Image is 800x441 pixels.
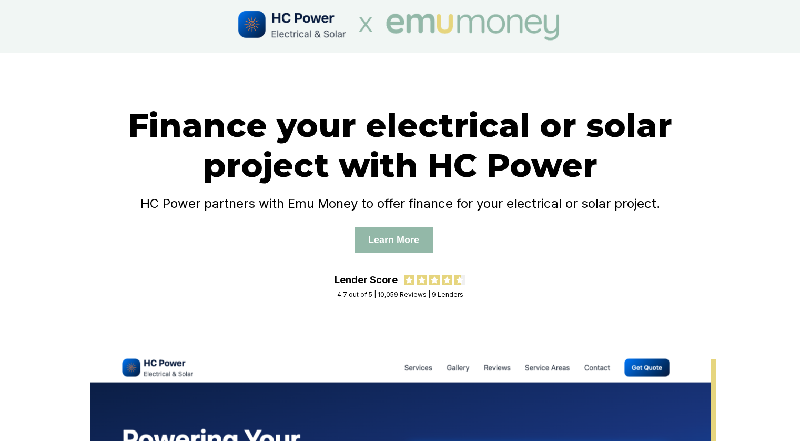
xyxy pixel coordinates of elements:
h1: Finance your electrical or solar project with HC Power [106,105,695,185]
button: Learn More [355,227,433,253]
div: Lender Score [335,274,398,285]
img: HCPower x Emu Money [236,8,564,45]
div: 4.7 out of 5 | 10,059 Reviews | 9 Lenders [337,290,463,298]
img: review star [404,275,414,285]
a: Learn More [355,234,433,245]
img: review star [454,275,465,285]
img: review star [429,275,440,285]
img: review star [417,275,427,285]
img: review star [442,275,452,285]
h4: HC Power partners with Emu Money to offer finance for your electrical or solar project. [106,196,695,211]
